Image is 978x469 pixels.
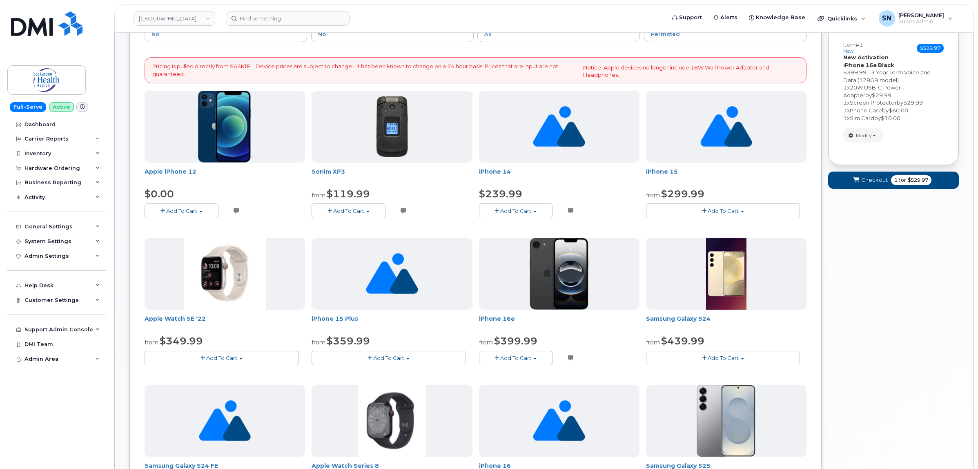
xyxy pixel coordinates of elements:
a: iPhone 15 Plus [312,315,358,322]
span: Add To Cart [333,208,364,214]
div: iPhone 15 Plus [312,315,472,331]
span: Alerts [720,13,737,22]
div: iPhone 15 [646,167,806,184]
span: Support [679,13,702,22]
span: 20W USB-C Power Adapter [843,84,901,98]
img: Screenshot_2022-11-04_105848.png [358,385,426,457]
span: $10.00 [881,115,900,121]
div: Sabrina Nguyen [873,10,958,27]
img: S24.jpg [706,238,746,310]
span: 1 [843,84,847,91]
span: Checkout [861,176,888,184]
span: $29.99 [903,99,923,106]
div: x by [843,114,944,122]
span: 1 [843,99,847,106]
button: Checkout 1 for $529.97 [828,172,959,188]
span: $29.99 [872,92,891,98]
button: Add To Cart [479,351,553,365]
button: Add To Cart [145,203,218,218]
img: no_image_found-2caef05468ed5679b831cfe6fc140e25e0c280774317ffc20a367ab7fd17291e.png [199,385,251,457]
span: Sim Card [850,115,874,121]
div: Quicklinks [812,10,871,27]
span: No [318,31,326,37]
span: $0.00 [145,188,174,200]
small: from [312,192,325,199]
h3: Item [843,42,863,54]
img: no_image_found-2caef05468ed5679b831cfe6fc140e25e0c280774317ffc20a367ab7fd17291e.png [533,385,585,457]
div: Sonim XP3 [312,167,472,184]
img: no_image_found-2caef05468ed5679b831cfe6fc140e25e0c280774317ffc20a367ab7fd17291e.png [700,91,752,163]
div: x by [843,99,944,107]
img: Screenshot_2022-11-04_110105.png [184,238,266,310]
span: for [898,176,908,184]
input: Find something... [226,11,350,26]
button: Add To Cart [646,203,800,218]
div: Apple Watch SE '22 [145,315,305,331]
a: Saskatoon Health Region [134,11,215,26]
div: iPhone 16e [479,315,639,331]
img: iphone-12-blue.png [198,91,252,163]
span: Phone Case [850,107,882,114]
span: $359.99 [327,335,370,347]
span: $239.99 [479,188,522,200]
div: $399.99 - 3 Year Term Voice and Data (128GB model) [843,69,944,84]
p: Pricing is pulled directly from SASKTEL. Device prices are subject to change - it has been known ... [152,63,577,78]
button: Add To Cart [312,351,466,365]
span: Screen Protector [850,99,897,106]
a: Knowledge Base [743,9,811,26]
small: from [145,339,158,346]
a: Samsung Galaxy S24 [646,315,711,322]
iframe: Messenger Launcher [942,433,972,463]
span: No [151,31,159,37]
strong: iPhone 16e [843,62,877,68]
img: no_image_found-2caef05468ed5679b831cfe6fc140e25e0c280774317ffc20a367ab7fd17291e.png [533,91,585,163]
span: Knowledge Base [756,13,805,22]
button: Add To Cart [479,203,553,218]
a: Support [666,9,708,26]
div: Apple iPhone 12 [145,167,305,184]
a: Apple Watch SE '22 [145,315,206,322]
div: x by [843,84,944,99]
small: from [312,339,325,346]
div: iPhone 14 [479,167,639,184]
strong: New Activation [843,54,889,60]
a: iPhone 16e [479,315,515,322]
small: from [646,339,660,346]
span: $529.97 [908,176,928,184]
span: Super Admin [898,18,944,25]
span: Add To Cart [166,208,197,214]
span: SN [882,13,891,23]
span: $399.99 [494,335,537,347]
small: new [843,48,853,54]
small: from [646,192,660,199]
a: iPhone 15 [646,168,678,175]
span: $119.99 [327,188,370,200]
button: Modify [843,128,883,143]
a: Alerts [708,9,743,26]
span: Add To Cart [708,355,739,361]
span: Quicklinks [827,15,857,22]
p: Notice: Apple devices no longer include 18W Wall Power Adapter and Headphones. [583,64,799,79]
span: 1 [894,176,898,184]
span: $439.99 [661,335,704,347]
span: Add To Cart [708,208,739,214]
a: Apple iPhone 12 [145,168,196,175]
span: 1 [843,107,847,114]
span: #1 [855,41,863,48]
span: $60.00 [889,107,908,114]
img: s25plus.png [697,385,755,457]
div: x by [843,107,944,114]
span: $349.99 [160,335,203,347]
img: 150 [376,96,408,157]
small: from [479,339,493,346]
span: [PERSON_NAME] [898,12,944,18]
button: Add To Cart [145,351,299,365]
a: Sonim XP3 [312,168,345,175]
span: $529.97 [917,44,944,53]
img: iPhone_16e_Black_PDP_Image_Position_1__en-US-657x800.png [530,238,589,310]
span: Add To Cart [500,208,531,214]
span: Add To Cart [206,355,237,361]
img: no_image_found-2caef05468ed5679b831cfe6fc140e25e0c280774317ffc20a367ab7fd17291e.png [366,238,418,310]
span: Add To Cart [373,355,404,361]
a: iPhone 14 [479,168,511,175]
